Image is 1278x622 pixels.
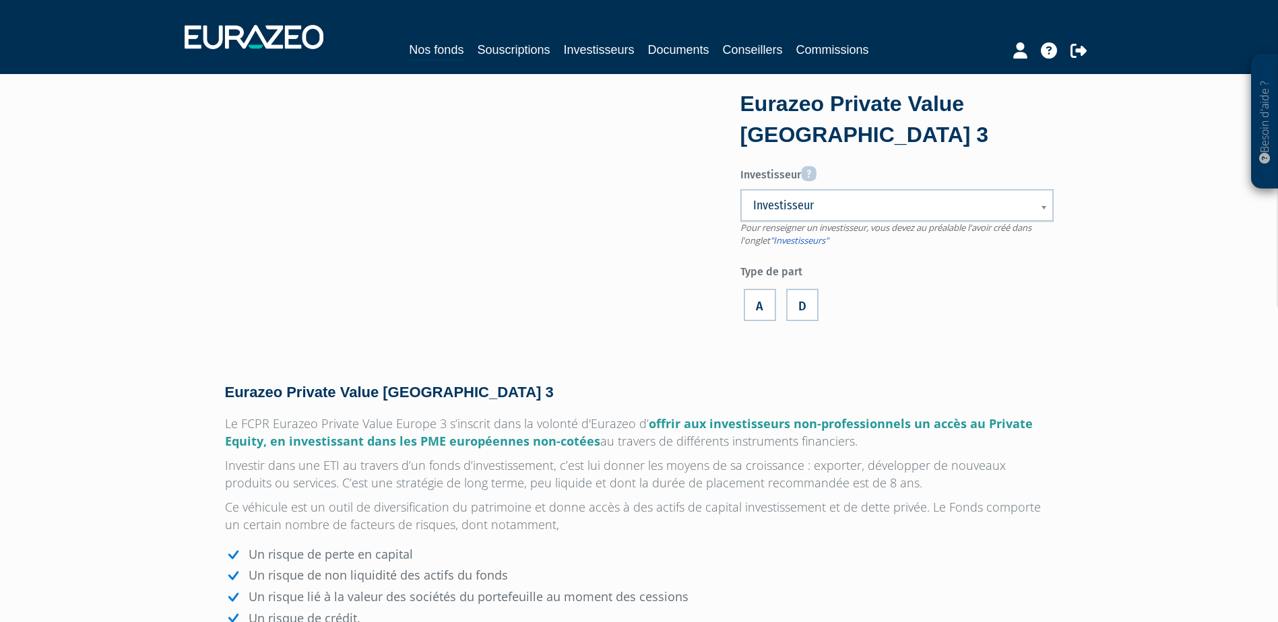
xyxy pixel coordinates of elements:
[740,221,1031,246] span: Pour renseigner un investisseur, vous devez au préalable l'avoir créé dans l'onglet
[740,161,1054,183] label: Investisseur
[740,89,1054,150] div: Eurazeo Private Value [GEOGRAPHIC_DATA] 3
[744,289,776,321] label: A
[723,40,783,59] a: Conseillers
[225,568,1054,583] li: Un risque de non liquidité des actifs du fonds
[225,384,1054,401] h4: Eurazeo Private Value [GEOGRAPHIC_DATA] 3
[225,415,1054,450] p: Le FCPR Eurazeo Private Value Europe 3 s’inscrit dans la volonté d'Eurazeo d’ au travers de diffé...
[409,40,464,61] a: Nos fonds
[740,260,1054,280] label: Type de part
[753,197,1023,213] span: Investisseur
[563,40,634,59] a: Investisseurs
[786,289,819,321] label: D
[225,547,1054,562] li: Un risque de perte en capital
[185,25,323,49] img: 1732889491-logotype_eurazeo_blanc_rvb.png
[796,40,869,59] a: Commissions
[770,234,829,246] a: "Investisseurs"
[225,498,1054,533] p: Ce véhicule est un outil de diversification du patrimoine et donne accès à des actifs de capital ...
[225,456,1054,491] p: Investir dans une ETI au travers d’un fonds d’investissement, c’est lui donner les moyens de sa c...
[1257,61,1273,182] p: Besoin d'aide ?
[225,415,1033,449] span: offrir aux investisseurs non-professionnels un accès au Private Equity, en investissant dans les ...
[477,40,550,59] a: Souscriptions
[648,40,709,59] a: Documents
[225,94,701,362] iframe: YouTube video player
[225,590,1054,604] li: Un risque lié à la valeur des sociétés du portefeuille au moment des cessions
